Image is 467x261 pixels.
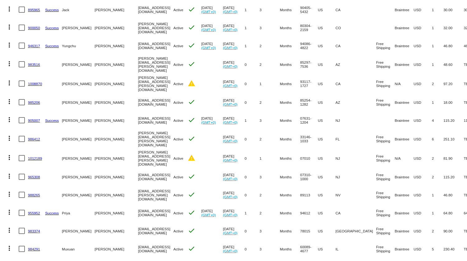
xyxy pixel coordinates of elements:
span: Active [173,211,183,215]
mat-icon: check [188,60,195,68]
mat-cell: 18.00 [443,93,464,111]
mat-cell: 1 [432,204,443,222]
mat-cell: Free Shipping [376,240,395,258]
mat-cell: [DATE] [201,1,223,19]
mat-cell: [DATE] [223,74,245,93]
mat-cell: CO [335,19,376,37]
mat-cell: 64.80 [443,204,464,222]
mat-icon: check [188,173,195,180]
a: Success [45,44,59,48]
mat-cell: 1 [245,111,260,129]
mat-cell: 48.60 [443,55,464,74]
span: Active [173,82,183,86]
a: (GMT+0) [223,249,238,253]
a: (GMT+0) [201,28,216,32]
mat-cell: US [318,240,335,258]
mat-cell: 85297-7536 [300,55,318,74]
a: 905007 [28,118,40,122]
mat-icon: more_vert [6,172,13,180]
a: (GMT+0) [201,46,216,50]
mat-cell: Free Shipping [376,186,395,204]
mat-cell: Months [280,74,300,93]
mat-cell: 5 [432,240,443,258]
a: 946317 [28,44,40,48]
mat-icon: more_vert [6,154,13,161]
mat-cell: 0 [245,74,260,93]
mat-cell: US [318,149,335,168]
span: Active [173,156,183,160]
mat-cell: [DATE] [223,204,245,222]
mat-icon: more_vert [6,41,13,49]
a: 983516 [28,62,40,66]
mat-cell: Months [280,111,300,129]
mat-cell: 251.10 [443,129,464,149]
mat-cell: [DATE] [223,111,245,129]
mat-cell: 2 [260,93,280,111]
mat-cell: [PERSON_NAME] [95,222,138,240]
mat-cell: Braintree [395,222,414,240]
mat-cell: [EMAIL_ADDRESS][DOMAIN_NAME] [138,1,173,19]
mat-cell: [PERSON_NAME] [95,149,138,168]
mat-cell: 1 [245,204,260,222]
mat-cell: 0 [245,186,260,204]
mat-cell: 85254-1282 [300,93,318,111]
mat-cell: [PERSON_NAME] [62,111,95,129]
a: (GMT+0) [223,177,238,181]
mat-cell: 46.80 [443,37,464,55]
mat-cell: 0 [245,93,260,111]
mat-cell: USD [414,111,432,129]
mat-cell: NJ [335,111,376,129]
a: Success [45,211,59,215]
mat-cell: 2 [260,37,280,55]
mat-cell: 0 [245,222,260,240]
span: Active [173,137,183,141]
span: Active [173,193,183,197]
span: Active [173,8,183,12]
mat-cell: US [318,19,335,37]
mat-icon: check [188,42,195,49]
mat-cell: Months [280,37,300,55]
mat-cell: [DATE] [201,19,223,37]
mat-icon: check [188,24,195,31]
mat-cell: NV [335,186,376,204]
a: 965308 [28,175,40,179]
mat-cell: 3 [260,111,280,129]
mat-cell: [PERSON_NAME] [62,93,95,111]
mat-cell: 6 [432,129,443,149]
mat-cell: [EMAIL_ADDRESS][DOMAIN_NAME] [138,111,173,129]
mat-cell: Months [280,1,300,19]
mat-cell: Braintree [395,129,414,149]
mat-cell: [DATE] [223,149,245,168]
mat-cell: N/A [395,149,414,168]
mat-cell: 1 [432,37,443,55]
mat-icon: more_vert [6,5,13,13]
mat-cell: [PERSON_NAME] [62,74,95,93]
mat-cell: 1 [432,55,443,74]
a: 986412 [28,137,40,141]
mat-icon: warning [188,154,195,162]
mat-cell: [PERSON_NAME][EMAIL_ADDRESS][PERSON_NAME][DOMAIN_NAME] [138,55,173,74]
mat-cell: 90405-5432 [300,1,318,19]
mat-cell: USD [414,37,432,55]
mat-cell: US [318,74,335,93]
mat-cell: Free Shipping [376,222,395,240]
mat-cell: 1 [260,149,280,168]
mat-cell: [PERSON_NAME] [62,149,95,168]
mat-cell: Months [280,19,300,37]
mat-cell: Muxuan [62,240,95,258]
mat-cell: [PERSON_NAME][EMAIL_ADDRESS][DOMAIN_NAME] [138,19,173,37]
mat-cell: AZ [335,55,376,74]
mat-cell: 0 [245,168,260,186]
mat-cell: 80304-2159 [300,19,318,37]
mat-cell: [PERSON_NAME][EMAIL_ADDRESS][PERSON_NAME][DOMAIN_NAME] [138,74,173,93]
mat-cell: 2 [432,222,443,240]
mat-cell: Braintree [395,1,414,19]
mat-cell: [DATE] [223,222,245,240]
mat-icon: more_vert [6,227,13,234]
mat-cell: [PERSON_NAME] [95,186,138,204]
a: (GMT+0) [223,10,238,14]
mat-cell: Braintree [395,111,414,129]
a: (GMT+0) [223,231,238,235]
mat-icon: check [188,135,195,142]
span: Active [173,118,183,122]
